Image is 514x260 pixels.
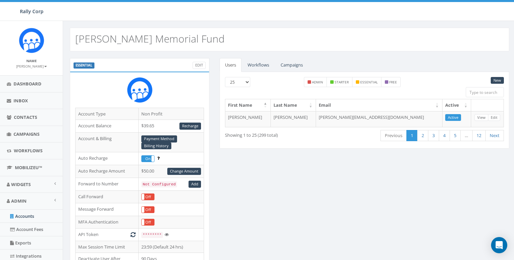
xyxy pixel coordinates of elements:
th: First Name: activate to sort column descending [225,99,270,111]
a: … [460,130,473,141]
td: API Token [76,229,139,241]
a: 12 [472,130,486,141]
a: Users [220,58,241,72]
code: Not Configured [141,181,177,187]
label: ESSENTIAL [74,62,94,69]
label: Off [142,194,154,200]
span: Admin [11,198,27,204]
a: Next [485,130,504,141]
td: Auto Recharge [76,152,139,165]
small: free [389,80,397,84]
small: admin [312,80,323,84]
span: Dashboard [13,81,41,87]
td: MFA Authentication [76,216,139,229]
td: Auto Recharge Amount [76,165,139,178]
a: Edit [488,114,500,121]
a: New [491,77,504,84]
td: [PERSON_NAME] [225,111,270,127]
div: OnOff [141,155,154,162]
small: Name [26,58,37,63]
td: $50.00 [138,165,204,178]
span: Widgets [11,181,31,187]
a: 2 [417,130,428,141]
label: Off [142,207,154,213]
h2: [PERSON_NAME] Memorial Fund [75,33,225,44]
small: [PERSON_NAME] [16,64,47,69]
th: Active: activate to sort column ascending [442,99,471,111]
input: Type to search [466,87,504,97]
label: Off [142,219,154,225]
a: Workflows [242,58,275,72]
img: Icon_1.png [19,28,44,53]
small: starter [335,80,349,84]
td: Message Forward [76,203,139,216]
a: Edit [193,62,206,69]
th: Email: activate to sort column ascending [316,99,442,111]
td: Account Type [76,108,139,120]
td: Call Forward [76,190,139,203]
a: 4 [439,130,450,141]
a: Previous [380,130,407,141]
a: Campaigns [275,58,308,72]
a: View [475,114,488,121]
td: [PERSON_NAME] [271,111,316,127]
span: Inbox [13,98,28,104]
td: [PERSON_NAME][EMAIL_ADDRESS][DOMAIN_NAME] [316,111,442,127]
a: Billing History [141,142,171,150]
div: OnOff [141,206,154,213]
a: Recharge [179,123,201,130]
a: Change Amount [167,168,201,175]
a: 5 [450,130,461,141]
span: MobilizeU™ [15,164,42,171]
a: Add [189,181,201,188]
td: Account Balance [76,120,139,133]
a: [PERSON_NAME] [16,63,47,69]
span: Workflows [14,148,42,154]
div: Open Intercom Messenger [491,237,507,253]
span: Contacts [14,114,37,120]
td: Account & Billing [76,132,139,152]
div: OnOff [141,193,154,200]
span: Rally Corp [20,8,44,15]
td: $39.65 [138,120,204,133]
a: Active [445,114,461,121]
label: On [142,156,154,162]
a: Payment Method [141,135,177,142]
td: Non Profit [138,108,204,120]
span: Campaigns [13,131,39,137]
img: Rally_Corp_Icon.png [127,77,152,103]
a: 1 [406,130,418,141]
i: Generate New Token [131,232,136,237]
a: 3 [428,130,439,141]
span: Enable to prevent campaign failure. [157,155,160,161]
div: OnOff [141,219,154,226]
td: Max Session Time Limit [76,241,139,253]
div: Showing 1 to 25 (299 total) [225,129,335,138]
small: essential [360,80,378,84]
td: Forward to Number [76,178,139,190]
td: 23:59 (Default 24 hrs) [138,241,204,253]
th: Last Name: activate to sort column ascending [271,99,316,111]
